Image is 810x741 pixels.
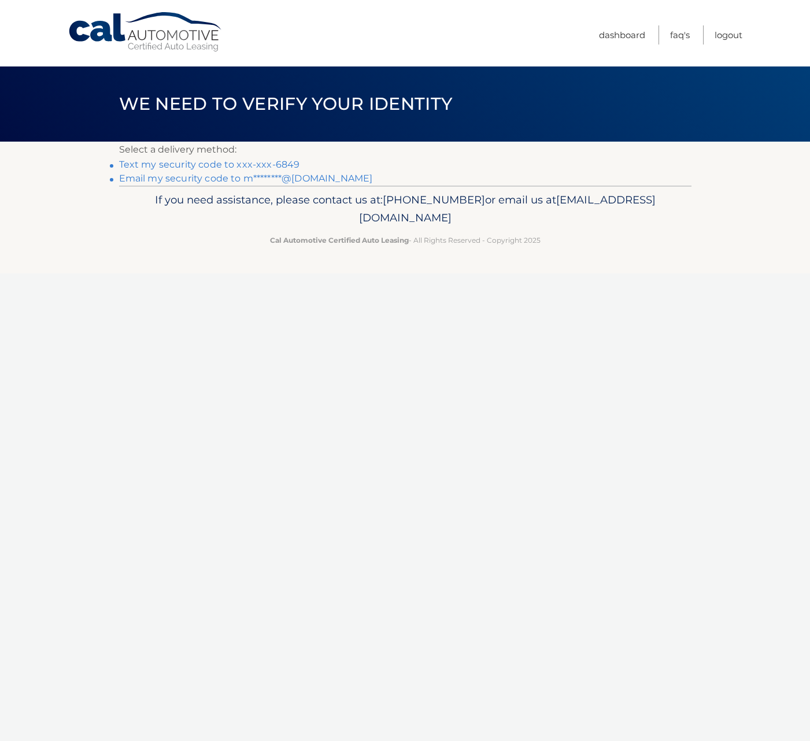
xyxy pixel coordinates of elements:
a: Cal Automotive [68,12,224,53]
a: FAQ's [670,25,690,45]
a: Logout [715,25,742,45]
span: We need to verify your identity [119,93,453,114]
strong: Cal Automotive Certified Auto Leasing [270,236,409,244]
p: - All Rights Reserved - Copyright 2025 [127,234,684,246]
a: Email my security code to m********@[DOMAIN_NAME] [119,173,373,184]
p: If you need assistance, please contact us at: or email us at [127,191,684,228]
a: Dashboard [599,25,645,45]
span: [PHONE_NUMBER] [383,193,485,206]
a: Text my security code to xxx-xxx-6849 [119,159,300,170]
p: Select a delivery method: [119,142,691,158]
